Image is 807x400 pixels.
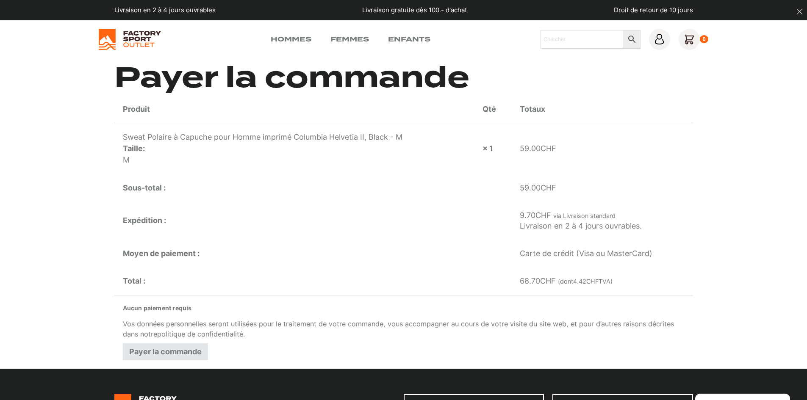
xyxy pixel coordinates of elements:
[114,6,216,15] p: Livraison en 2 à 4 jours ouvrables
[535,211,551,220] span: CHF
[114,201,511,240] th: Expédition :
[114,123,474,174] td: Sweat Polaire à Capuche pour Homme imprimé Columbia Helvetia II, Black - M
[99,29,161,50] img: Factory Sport Outlet
[123,154,466,166] p: M
[114,95,474,123] th: Produit
[511,240,693,267] td: Carte de crédit (Visa ou MasterCard)
[483,144,493,153] strong: × 1
[520,183,556,192] bdi: 59.00
[114,174,511,201] th: Sous-total :
[614,6,693,15] p: Droit de retour de 10 jours
[586,278,599,285] span: CHF
[123,319,685,339] p: Vos données personnelles seront utilisées pour le traitement de votre commande, vous accompagner ...
[157,330,243,338] a: politique de confidentialité
[511,95,693,123] th: Totaux
[540,276,556,285] span: CHF
[362,6,467,15] p: Livraison gratuite dès 100.- d'achat
[558,278,613,285] small: (dont TVA)
[114,58,693,96] h1: Payer la commande
[114,267,511,295] th: Total :
[553,212,616,219] small: via Livraison standard
[792,4,807,19] button: dismiss
[123,304,685,312] label: Aucun paiement requis
[520,144,556,153] bdi: 59.00
[123,144,145,153] strong: Taille:
[114,240,511,267] th: Moyen de paiement :
[123,343,208,360] button: Payer la commande
[541,30,623,49] input: Chercher
[700,35,709,44] div: 0
[271,34,311,44] a: Hommes
[520,221,685,231] div: Livraison en 2 à 4 jours ouvrables.
[330,34,369,44] a: Femmes
[541,183,556,192] span: CHF
[520,211,551,220] bdi: 9.70
[573,278,599,285] bdi: 4.42
[474,95,511,123] th: Qté
[541,144,556,153] span: CHF
[520,276,556,285] bdi: 68.70
[388,34,430,44] a: Enfants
